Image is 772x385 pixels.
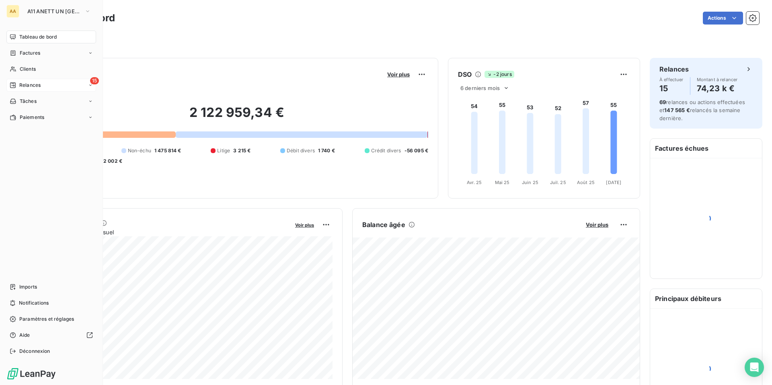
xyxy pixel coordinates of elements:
[467,180,482,185] tspan: Avr. 25
[318,147,335,154] span: 1 740 €
[485,71,514,78] span: -2 jours
[6,5,19,18] div: AA
[19,299,49,307] span: Notifications
[659,64,689,74] h6: Relances
[650,139,762,158] h6: Factures échues
[20,98,37,105] span: Tâches
[6,329,96,342] a: Aide
[606,180,621,185] tspan: [DATE]
[293,221,316,228] button: Voir plus
[101,158,122,165] span: -2 002 €
[650,289,762,308] h6: Principaux débiteurs
[703,12,743,25] button: Actions
[295,222,314,228] span: Voir plus
[45,228,289,236] span: Chiffre d'affaires mensuel
[664,107,690,113] span: 147 565 €
[20,114,44,121] span: Paiements
[19,332,30,339] span: Aide
[460,85,500,91] span: 6 derniers mois
[745,358,764,377] div: Open Intercom Messenger
[385,71,412,78] button: Voir plus
[19,315,74,323] span: Paramètres et réglages
[20,49,40,57] span: Factures
[387,71,410,78] span: Voir plus
[583,221,611,228] button: Voir plus
[217,147,230,154] span: Litige
[19,348,50,355] span: Déconnexion
[586,221,608,228] span: Voir plus
[128,147,151,154] span: Non-échu
[19,33,57,41] span: Tableau de bord
[659,99,666,105] span: 69
[550,180,566,185] tspan: Juil. 25
[27,8,81,14] span: A11 ANETT UN [GEOGRAPHIC_DATA]
[522,180,538,185] tspan: Juin 25
[6,367,56,380] img: Logo LeanPay
[287,147,315,154] span: Débit divers
[20,66,36,73] span: Clients
[495,180,510,185] tspan: Mai 25
[19,82,41,89] span: Relances
[697,77,738,82] span: Montant à relancer
[154,147,181,154] span: 1 475 814 €
[90,77,99,84] span: 15
[19,283,37,291] span: Imports
[659,99,745,121] span: relances ou actions effectuées et relancés la semaine dernière.
[233,147,250,154] span: 3 215 €
[659,82,684,95] h4: 15
[697,82,738,95] h4: 74,23 k €
[577,180,595,185] tspan: Août 25
[404,147,428,154] span: -56 095 €
[362,220,405,229] h6: Balance âgée
[659,77,684,82] span: À effectuer
[45,104,428,129] h2: 2 122 959,34 €
[371,147,401,154] span: Crédit divers
[458,70,472,79] h6: DSO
